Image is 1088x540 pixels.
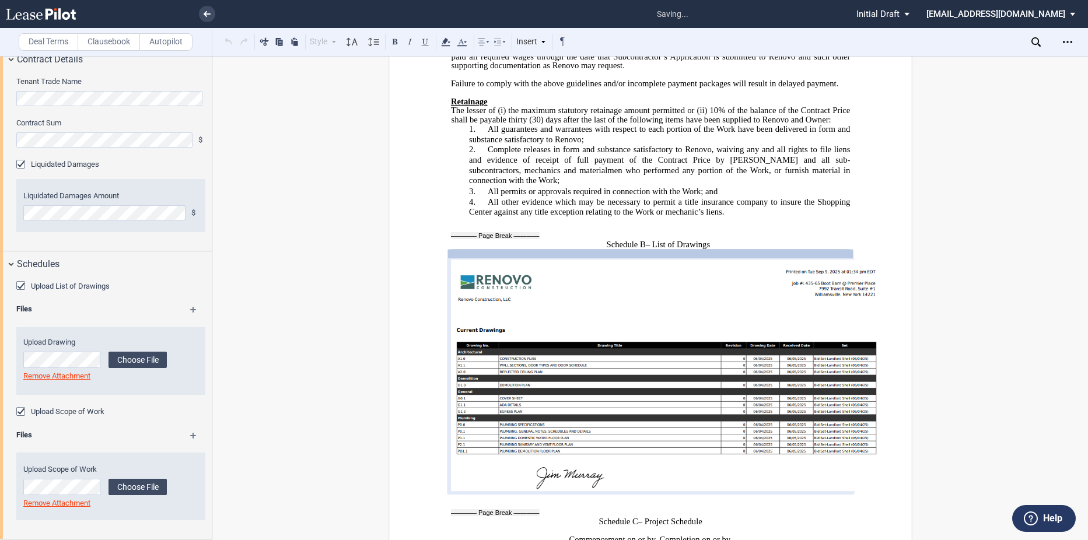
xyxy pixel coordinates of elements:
label: Upload Scope of Work [23,464,167,475]
span: – List of Drawings [645,240,709,250]
label: Tenant Trade Name [16,76,205,87]
button: Bold [388,34,402,48]
span: – Project Schedule [638,517,702,527]
label: Choose File [109,479,167,495]
span: 1. [469,124,475,134]
span: Initial Draft [856,9,900,19]
md-checkbox: Upload List of Drawings [16,280,110,292]
md-checkbox: Liquidated Damages [16,159,99,171]
a: Remove Attachment [23,499,90,507]
b: Files [16,430,32,439]
span: Retainage [450,97,487,107]
span: of the balance of the Contract Price shall be payable thirty [451,106,852,124]
button: Cut [257,34,271,48]
span: 10% [709,106,725,115]
label: Upload Scope of Work [31,406,104,417]
span: 4. [469,197,475,206]
label: Help [1043,511,1062,526]
label: Deal Terms [19,33,78,51]
span: All permits or approvals required in connection with the Work; and [487,186,717,196]
label: Upload List of Drawings [31,281,110,292]
span: Schedule [599,517,630,527]
span: Schedules [17,257,60,271]
div: Insert [515,34,548,50]
span: Schedule [606,240,638,250]
span: 2. [469,145,475,155]
button: Italic [403,34,417,48]
span: B [639,240,645,250]
b: Files [16,304,32,313]
label: Clausebook [78,33,140,51]
span: (30) days after the last of the following items have been supplied to Renovo and Owner: [529,114,831,124]
button: Underline [418,34,432,48]
button: Toggle Control Characters [555,34,569,48]
span: Failure to comply with the above guidelines and/or incomplete payment packages will result in del... [450,79,838,89]
span: $ [198,135,205,145]
label: Liquidated Damages [31,159,99,170]
a: Remove Attachment [23,371,90,380]
label: Autopilot [139,33,193,51]
span: Contract Details [17,52,83,66]
span: All guarantees and warrantees with respect to each portion of the Work have been delivered in for... [469,124,852,144]
span: saving... [651,2,694,27]
button: Paste [288,34,302,48]
button: Help [1012,505,1076,532]
span: Complete releases in form and substance satisfactory to Renovo, waiving any and all rights to fil... [469,145,852,185]
span: C [632,517,638,527]
span: All other evidence which may be necessary to permit a title insurance company to insure the Shopp... [469,197,852,216]
span: The lesser of (i) [450,106,505,115]
span: 3. [469,186,475,196]
label: Choose File [109,352,167,368]
button: Copy [272,34,286,48]
label: Contract Sum [16,118,205,128]
div: Open Lease options menu [1058,33,1077,51]
img: 5W8yn91uSQAAAAAElFTkSuQmCC [450,260,881,490]
label: Liquidated Damages Amount [23,191,198,201]
label: Upload Drawing [23,337,167,348]
span: $ [191,208,198,218]
md-checkbox: Upload Scope of Work [16,406,104,418]
span: the maximum statutory retainage amount permitted or (ii) [508,106,707,115]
